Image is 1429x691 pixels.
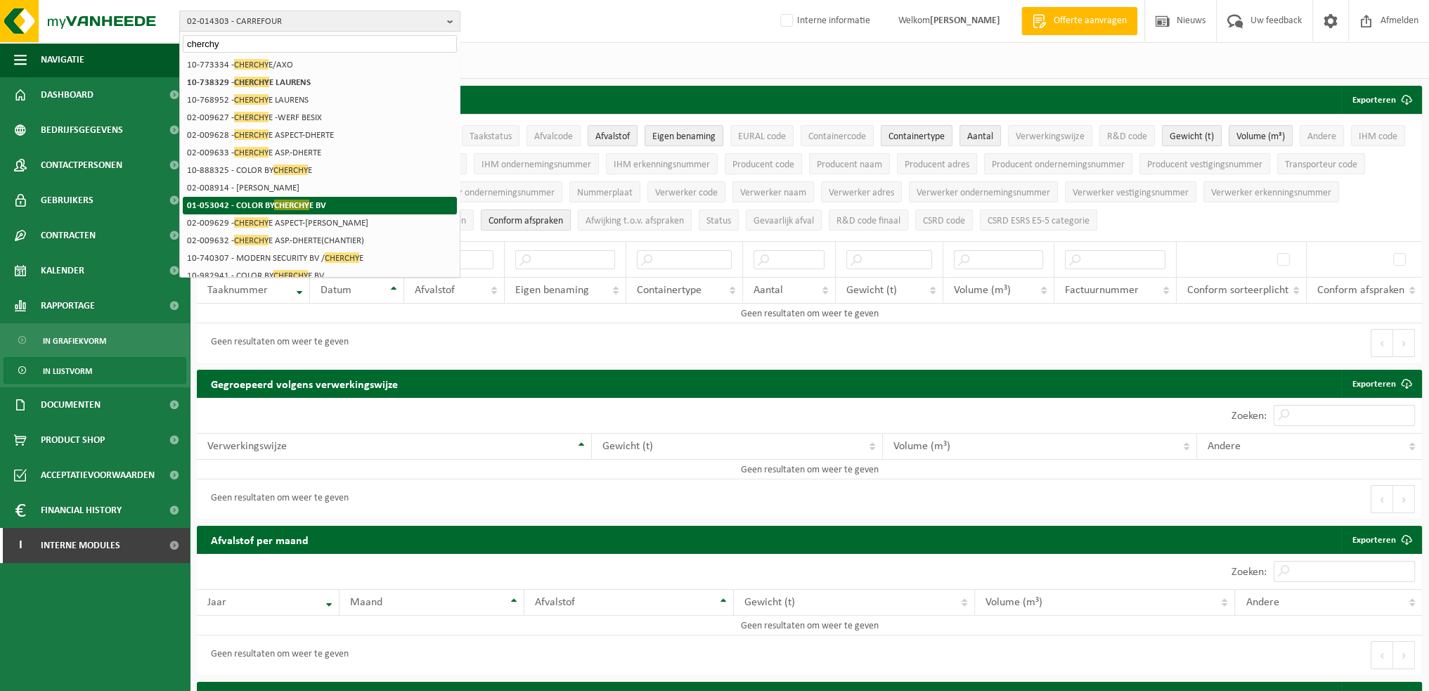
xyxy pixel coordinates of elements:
span: CHERCHY [274,200,309,210]
span: IHM ondernemingsnummer [481,160,591,170]
span: Factuurnummer [1065,285,1139,296]
span: CHERCHY [234,147,269,157]
button: EURAL codeEURAL code: Activate to sort [730,125,794,146]
span: CHERCHY [325,252,359,263]
button: Verwerker erkenningsnummerVerwerker erkenningsnummer: Activate to sort [1203,181,1339,202]
span: CHERCHY [234,112,269,122]
button: Producent adresProducent adres: Activate to sort [897,153,977,174]
li: 02-008914 - [PERSON_NAME] [183,179,457,197]
button: IHM codeIHM code: Activate to sort [1351,125,1405,146]
button: Next [1393,641,1415,669]
span: Status [706,216,731,226]
button: AndereAndere: Activate to sort [1300,125,1344,146]
span: CHERCHY [273,164,308,175]
button: Exporteren [1341,86,1421,114]
a: Exporteren [1341,370,1421,398]
div: Geen resultaten om weer te geven [204,642,349,668]
span: Conform sorteerplicht [1187,285,1288,296]
span: Producent code [732,160,794,170]
button: VerwerkingswijzeVerwerkingswijze: Activate to sort [1008,125,1092,146]
span: Afvalstof [415,285,455,296]
button: IHM erkenningsnummerIHM erkenningsnummer: Activate to sort [606,153,718,174]
a: In lijstvorm [4,357,186,384]
button: CSRD ESRS E5-5 categorieCSRD ESRS E5-5 categorie: Activate to sort [980,209,1097,231]
span: Verwerker adres [829,188,894,198]
span: CSRD ESRS E5-5 categorie [988,216,1089,226]
span: Taaknummer [207,285,268,296]
span: Bedrijfsgegevens [41,112,123,148]
span: Producent adres [905,160,969,170]
span: Transporteur ondernemingsnummer [411,188,555,198]
span: Aantal [754,285,783,296]
span: Conform afspraken [489,216,563,226]
button: IHM ondernemingsnummerIHM ondernemingsnummer: Activate to sort [474,153,599,174]
span: Kalender [41,253,84,288]
span: Transporteur code [1285,160,1357,170]
button: AantalAantal: Activate to sort [959,125,1001,146]
span: Producent ondernemingsnummer [992,160,1125,170]
span: Nummerplaat [577,188,633,198]
span: CHERCHY [234,59,269,70]
span: R&D code [1107,131,1147,142]
li: 10-740307 - MODERN SECURITY BV / E [183,250,457,267]
button: TaakstatusTaakstatus: Activate to sort [462,125,519,146]
span: Verwerker erkenningsnummer [1211,188,1331,198]
button: Verwerker adresVerwerker adres: Activate to sort [821,181,902,202]
span: Gewicht (t) [744,597,795,608]
button: ContainercodeContainercode: Activate to sort [801,125,874,146]
li: 02-009633 - E ASP.-DHERTE [183,144,457,162]
h2: Afvalstof per maand [197,526,323,553]
span: 02-014303 - CARREFOUR [187,11,441,32]
span: Gebruikers [41,183,93,218]
span: CHERCHY [234,235,269,245]
button: Verwerker vestigingsnummerVerwerker vestigingsnummer: Activate to sort [1065,181,1196,202]
span: Verwerker naam [740,188,806,198]
span: Interne modules [41,528,120,563]
button: Next [1393,329,1415,357]
li: 02-009628 - E ASPECT-DHERTE [183,127,457,144]
span: Eigen benaming [515,285,589,296]
span: Verwerkingswijze [1016,131,1085,142]
button: CSRD codeCSRD code: Activate to sort [915,209,973,231]
span: In lijstvorm [43,358,92,385]
span: Afvalstof [535,597,575,608]
span: Offerte aanvragen [1050,14,1130,28]
a: Offerte aanvragen [1021,7,1137,35]
span: Product Shop [41,422,105,458]
div: Geen resultaten om weer te geven [204,330,349,356]
button: R&D code finaalR&amp;D code finaal: Activate to sort [829,209,908,231]
li: 02-009632 - E ASP.-DHERTE(CHANTIER) [183,232,457,250]
button: Gewicht (t)Gewicht (t): Activate to sort [1162,125,1222,146]
span: Volume (m³) [893,441,950,452]
button: Afwijking t.o.v. afsprakenAfwijking t.o.v. afspraken: Activate to sort [578,209,692,231]
span: In grafiekvorm [43,328,106,354]
span: Producent naam [817,160,882,170]
button: Previous [1371,641,1393,669]
a: Exporteren [1341,526,1421,554]
button: NummerplaatNummerplaat: Activate to sort [569,181,640,202]
span: Jaar [207,597,226,608]
span: EURAL code [738,131,786,142]
h2: Gegroepeerd volgens verwerkingswijze [197,370,412,397]
td: Geen resultaten om weer te geven [197,304,1422,323]
button: Producent ondernemingsnummerProducent ondernemingsnummer: Activate to sort [984,153,1132,174]
span: Andere [1208,441,1241,452]
button: Transporteur ondernemingsnummerTransporteur ondernemingsnummer : Activate to sort [403,181,562,202]
li: 10-982941 - COLOR BY E BV [183,267,457,285]
button: AfvalcodeAfvalcode: Activate to sort [526,125,581,146]
strong: 01-053042 - COLOR BY E BV [187,200,326,210]
span: Volume (m³) [985,597,1042,608]
span: Verwerker code [655,188,718,198]
button: Producent vestigingsnummerProducent vestigingsnummer: Activate to sort [1139,153,1270,174]
strong: [PERSON_NAME] [930,15,1000,26]
button: Verwerker codeVerwerker code: Activate to sort [647,181,725,202]
label: Zoeken: [1231,411,1267,422]
span: Containercode [808,131,866,142]
span: Datum [321,285,351,296]
li: 02-009627 - E -WERF BESIX [183,109,457,127]
button: Transporteur codeTransporteur code: Activate to sort [1277,153,1365,174]
span: Andere [1307,131,1336,142]
button: Volume (m³)Volume (m³): Activate to sort [1229,125,1293,146]
span: Gewicht (t) [602,441,653,452]
button: Verwerker ondernemingsnummerVerwerker ondernemingsnummer: Activate to sort [909,181,1058,202]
